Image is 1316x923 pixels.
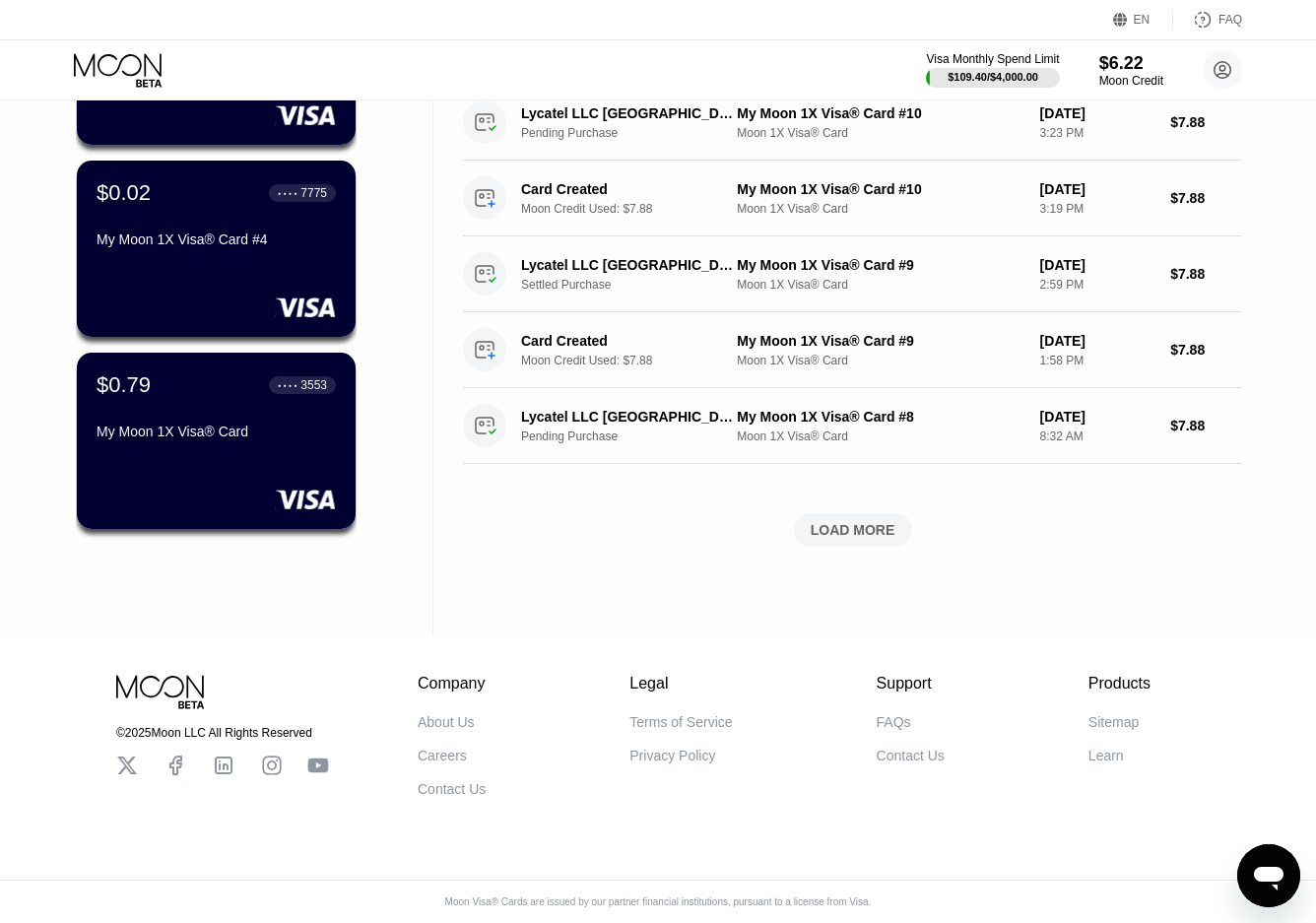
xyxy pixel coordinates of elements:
div: $7.88 [1170,266,1242,282]
div: ● ● ● ● [278,382,297,388]
div: Moon 1X Visa® Card [737,126,1023,140]
div: ● ● ● ● [278,190,297,196]
div: 7775 [300,186,327,200]
div: Settled Purchase [521,278,754,292]
div: $7.88 [1170,190,1242,206]
div: My Moon 1X Visa® Card [97,424,336,439]
div: Moon 1X Visa® Card [737,278,1023,292]
div: 3:23 PM [1040,126,1155,140]
div: Careers [418,748,467,763]
div: Learn [1088,748,1124,763]
div: $0.02● ● ● ●7775My Moon 1X Visa® Card #4 [77,161,356,337]
div: Company [418,675,486,692]
div: 2:59 PM [1040,278,1155,292]
div: Lycatel LLC [GEOGRAPHIC_DATA] [GEOGRAPHIC_DATA]Pending PurchaseMy Moon 1X Visa® Card #8Moon 1X Vi... [463,388,1242,464]
div: Card CreatedMoon Credit Used: $7.88My Moon 1X Visa® Card #10Moon 1X Visa® Card[DATE]3:19 PM$7.88 [463,161,1242,236]
div: LOAD MORE [811,521,895,539]
div: About Us [418,714,475,730]
div: Sitemap [1088,714,1139,730]
div: Support [877,675,945,692]
div: Contact Us [877,748,945,763]
div: Privacy Policy [629,748,715,763]
div: Visa Monthly Spend Limit$109.40/$4,000.00 [926,52,1059,88]
div: Moon Credit Used: $7.88 [521,202,754,216]
div: $6.22 [1099,53,1163,74]
div: Moon 1X Visa® Card [737,429,1023,443]
div: Card CreatedMoon Credit Used: $7.88My Moon 1X Visa® Card #9Moon 1X Visa® Card[DATE]1:58 PM$7.88 [463,312,1242,388]
div: Pending Purchase [521,429,754,443]
div: $109.40 / $4,000.00 [948,71,1038,83]
div: FAQs [877,714,911,730]
div: [DATE] [1040,105,1155,121]
div: My Moon 1X Visa® Card #4 [97,231,336,247]
div: FAQ [1173,10,1242,30]
div: EN [1113,10,1173,30]
div: Legal [629,675,732,692]
div: Moon Visa® Cards are issued by our partner financial institutions, pursuant to a license from Visa. [429,896,888,907]
div: Visa Monthly Spend Limit [926,52,1059,66]
div: $7.88 [1170,418,1242,433]
div: $0.02 [97,180,151,206]
div: Moon 1X Visa® Card [737,354,1023,367]
iframe: Button to launch messaging window [1237,844,1300,907]
div: 3553 [300,378,327,392]
div: Moon Credit Used: $7.88 [521,354,754,367]
div: FAQ [1218,13,1242,27]
div: Pending Purchase [521,126,754,140]
div: Lycatel LLC [GEOGRAPHIC_DATA] [GEOGRAPHIC_DATA]Pending PurchaseMy Moon 1X Visa® Card #10Moon 1X V... [463,85,1242,161]
div: [DATE] [1040,257,1155,273]
div: © 2025 Moon LLC All Rights Reserved [116,726,329,740]
div: EN [1134,13,1151,27]
div: Lycatel LLC [GEOGRAPHIC_DATA] [GEOGRAPHIC_DATA] [521,257,737,273]
div: 1:58 PM [1040,354,1155,367]
div: Contact Us [418,781,486,797]
div: My Moon 1X Visa® Card #8 [737,409,1023,425]
div: $6.22Moon Credit [1099,53,1163,88]
div: Card Created [521,333,737,349]
div: Terms of Service [629,714,732,730]
div: Lycatel LLC [GEOGRAPHIC_DATA] [GEOGRAPHIC_DATA] [521,105,737,121]
div: My Moon 1X Visa® Card #10 [737,105,1023,121]
div: Lycatel LLC [GEOGRAPHIC_DATA] [GEOGRAPHIC_DATA] [521,409,737,425]
div: Moon Credit [1099,74,1163,88]
div: $0.79● ● ● ●3553My Moon 1X Visa® Card [77,353,356,529]
div: $7.88 [1170,114,1242,130]
div: My Moon 1X Visa® Card #9 [737,257,1023,273]
div: My Moon 1X Visa® Card #9 [737,333,1023,349]
div: 8:32 AM [1040,429,1155,443]
div: Card Created [521,181,737,197]
div: Lycatel LLC [GEOGRAPHIC_DATA] [GEOGRAPHIC_DATA]Settled PurchaseMy Moon 1X Visa® Card #9Moon 1X Vi... [463,236,1242,312]
div: My Moon 1X Visa® Card #10 [737,181,1023,197]
div: [DATE] [1040,333,1155,349]
div: [DATE] [1040,409,1155,425]
div: Products [1088,675,1151,692]
div: LOAD MORE [463,513,1242,547]
div: $7.88 [1170,342,1242,358]
div: [DATE] [1040,181,1155,197]
div: Moon 1X Visa® Card [737,202,1023,216]
div: 3:19 PM [1040,202,1155,216]
div: $0.79 [97,372,151,398]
